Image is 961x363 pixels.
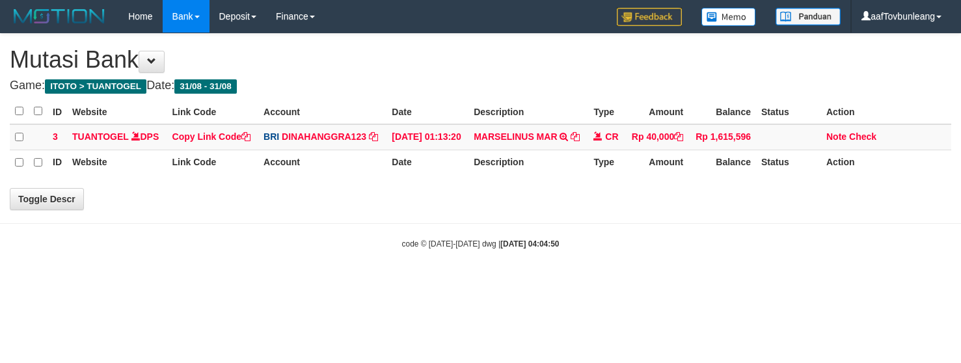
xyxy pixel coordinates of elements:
[264,131,279,142] span: BRI
[468,150,588,175] th: Description
[605,131,618,142] span: CR
[756,99,821,124] th: Status
[821,99,951,124] th: Action
[756,150,821,175] th: Status
[47,99,67,124] th: ID
[826,131,846,142] a: Note
[625,99,688,124] th: Amount
[688,99,756,124] th: Balance
[776,8,841,25] img: panduan.png
[67,150,167,175] th: Website
[849,131,876,142] a: Check
[500,239,559,249] strong: [DATE] 04:04:50
[172,131,251,142] a: Copy Link Code
[53,131,58,142] span: 3
[282,131,366,142] a: DINAHANGGRA123
[588,150,625,175] th: Type
[386,150,468,175] th: Date
[688,150,756,175] th: Balance
[821,150,951,175] th: Action
[67,99,167,124] th: Website
[588,99,625,124] th: Type
[10,188,84,210] a: Toggle Descr
[10,7,109,26] img: MOTION_logo.png
[402,239,560,249] small: code © [DATE]-[DATE] dwg |
[10,47,951,73] h1: Mutasi Bank
[47,150,67,175] th: ID
[167,99,258,124] th: Link Code
[386,99,468,124] th: Date
[688,124,756,150] td: Rp 1,615,596
[72,131,129,142] a: TUANTOGEL
[701,8,756,26] img: Button%20Memo.svg
[167,150,258,175] th: Link Code
[468,99,588,124] th: Description
[625,150,688,175] th: Amount
[258,99,386,124] th: Account
[174,79,237,94] span: 31/08 - 31/08
[45,79,146,94] span: ITOTO > TUANTOGEL
[67,124,167,150] td: DPS
[617,8,682,26] img: Feedback.jpg
[474,131,557,142] a: MARSELINUS MAR
[10,79,951,92] h4: Game: Date:
[386,124,468,150] td: [DATE] 01:13:20
[625,124,688,150] td: Rp 40,000
[258,150,386,175] th: Account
